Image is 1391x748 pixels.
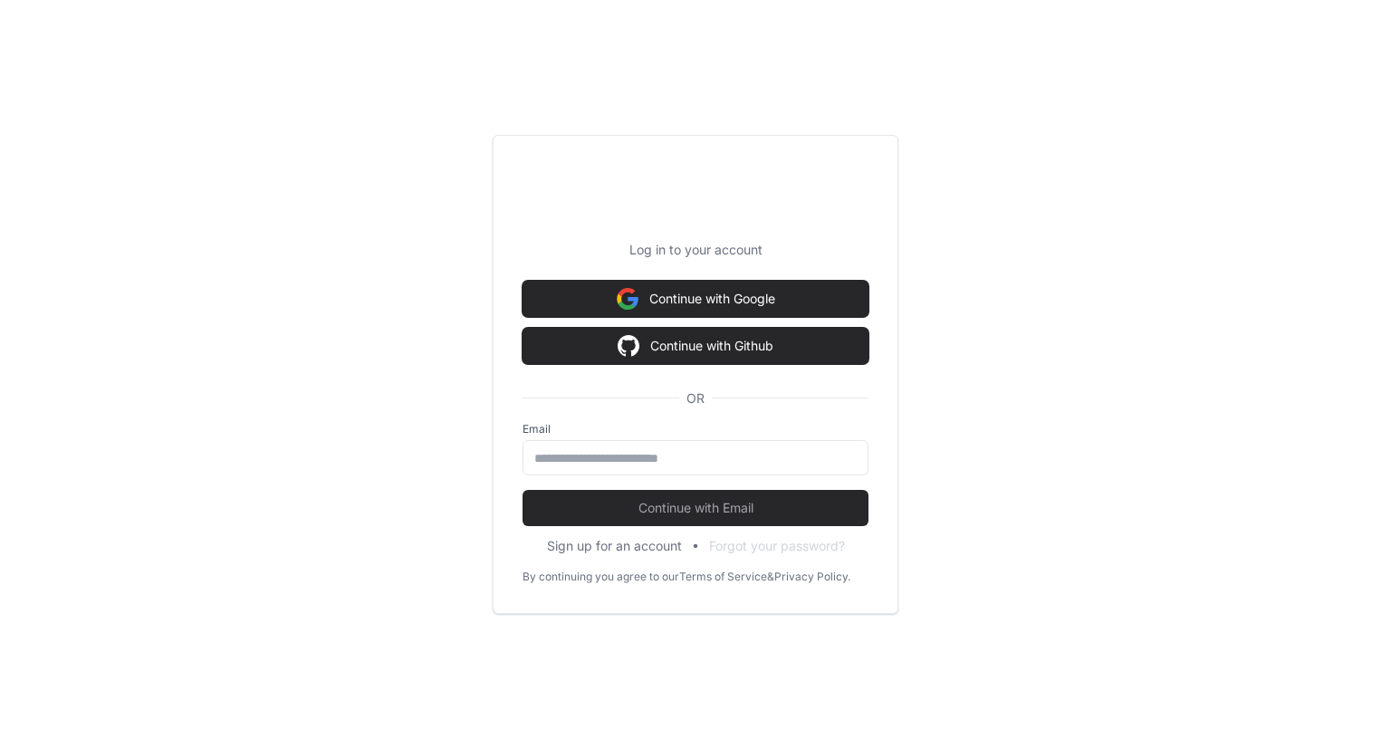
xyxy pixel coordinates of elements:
div: By continuing you agree to our [523,570,679,584]
p: Log in to your account [523,241,868,259]
a: Privacy Policy. [774,570,850,584]
label: Email [523,422,868,436]
img: Sign in with google [618,328,639,364]
button: Forgot your password? [709,537,845,555]
button: Continue with Google [523,281,868,317]
a: Terms of Service [679,570,767,584]
button: Continue with Email [523,490,868,526]
div: & [767,570,774,584]
span: Continue with Email [523,499,868,517]
button: Continue with Github [523,328,868,364]
img: Sign in with google [617,281,638,317]
span: OR [679,389,712,408]
button: Sign up for an account [547,537,682,555]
